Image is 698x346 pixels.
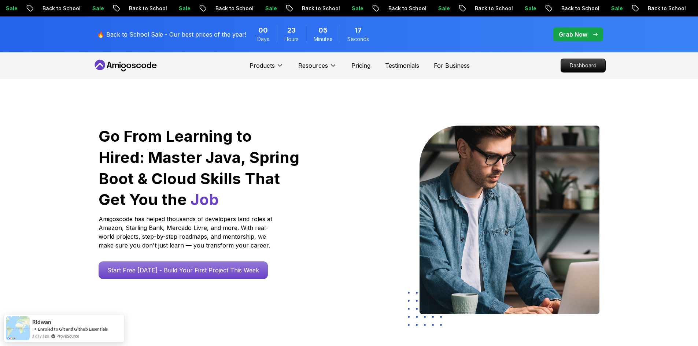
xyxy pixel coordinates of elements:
span: Hours [284,36,299,43]
p: Back to School [468,5,518,12]
p: Back to School [295,5,345,12]
p: 🔥 Back to School Sale - Our best prices of the year! [97,30,246,39]
span: 23 Hours [287,25,296,36]
p: Back to School [555,5,605,12]
button: Products [250,61,284,76]
p: Grab Now [559,30,587,39]
h1: Go From Learning to Hired: Master Java, Spring Boot & Cloud Skills That Get You the [99,126,300,210]
span: ridwan [32,319,51,325]
span: 5 Minutes [318,25,328,36]
span: Days [257,36,269,43]
a: For Business [434,61,470,70]
a: Enroled to Git and Github Essentials [38,326,108,332]
p: Back to School [382,5,432,12]
p: Sale [432,5,455,12]
p: Sale [259,5,282,12]
a: ProveSource [56,333,79,339]
span: Minutes [314,36,332,43]
span: Seconds [347,36,369,43]
span: 17 Seconds [355,25,362,36]
img: hero [420,126,599,314]
p: Back to School [122,5,172,12]
p: Resources [298,61,328,70]
a: Dashboard [561,59,606,72]
p: Sale [605,5,628,12]
p: Sale [86,5,109,12]
a: Start Free [DATE] - Build Your First Project This Week [99,261,268,279]
span: -> [32,326,37,332]
span: 0 Days [258,25,268,36]
p: Back to School [209,5,259,12]
p: Back to School [641,5,691,12]
p: Products [250,61,275,70]
p: Back to School [36,5,86,12]
a: Testimonials [385,61,419,70]
span: a day ago [32,333,49,339]
p: Dashboard [561,59,605,72]
span: Job [191,190,219,209]
p: Sale [172,5,196,12]
button: Resources [298,61,337,76]
img: provesource social proof notification image [6,316,30,340]
p: Sale [518,5,542,12]
p: Sale [345,5,369,12]
a: Pricing [351,61,370,70]
p: Amigoscode has helped thousands of developers land roles at Amazon, Starling Bank, Mercado Livre,... [99,215,274,250]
